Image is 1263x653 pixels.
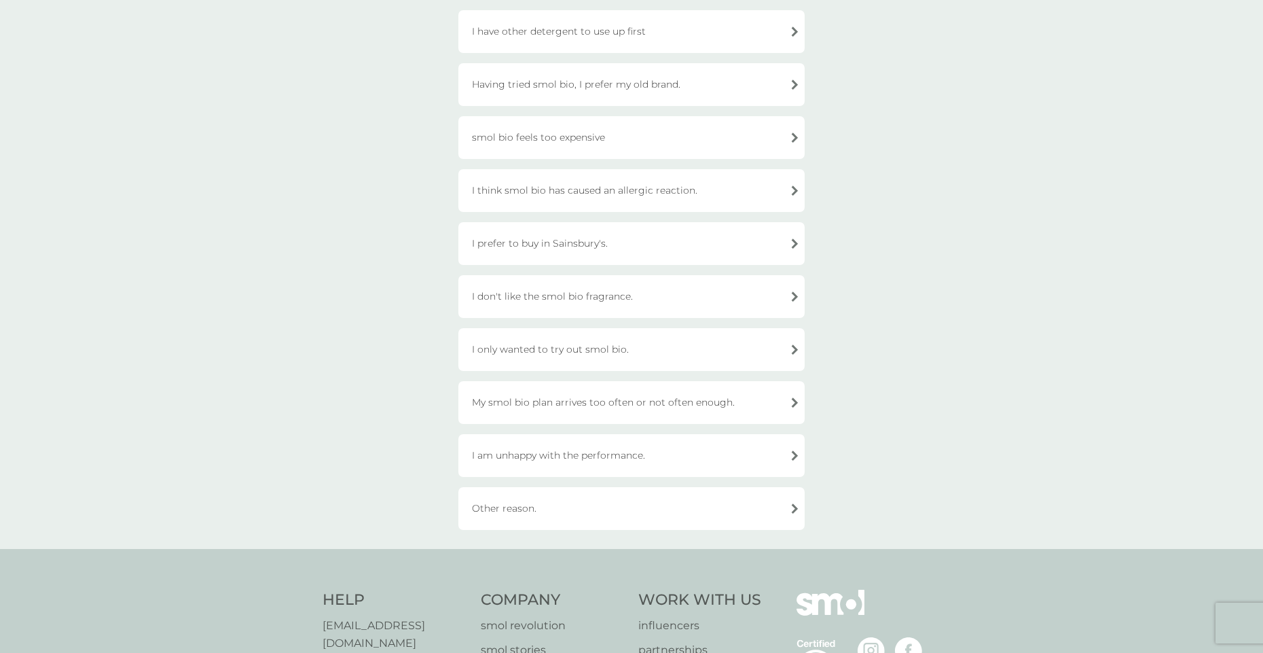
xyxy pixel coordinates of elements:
[458,63,805,106] div: Having tried smol bio, I prefer my old brand.
[458,487,805,530] div: Other reason.
[638,617,761,635] a: influencers
[458,275,805,318] div: I don't like the smol bio fragrance.
[458,116,805,159] div: smol bio feels too expensive
[458,381,805,424] div: My smol bio plan arrives too often or not often enough.
[323,590,467,611] h4: Help
[458,328,805,371] div: I only wanted to try out smol bio.
[638,590,761,611] h4: Work With Us
[458,169,805,212] div: I think smol bio has caused an allergic reaction.
[481,617,625,635] a: smol revolution
[458,222,805,265] div: I prefer to buy in Sainsbury's.
[458,434,805,477] div: I am unhappy with the performance.
[323,617,467,652] a: [EMAIL_ADDRESS][DOMAIN_NAME]
[797,590,864,636] img: smol
[458,10,805,53] div: I have other detergent to use up first
[481,590,625,611] h4: Company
